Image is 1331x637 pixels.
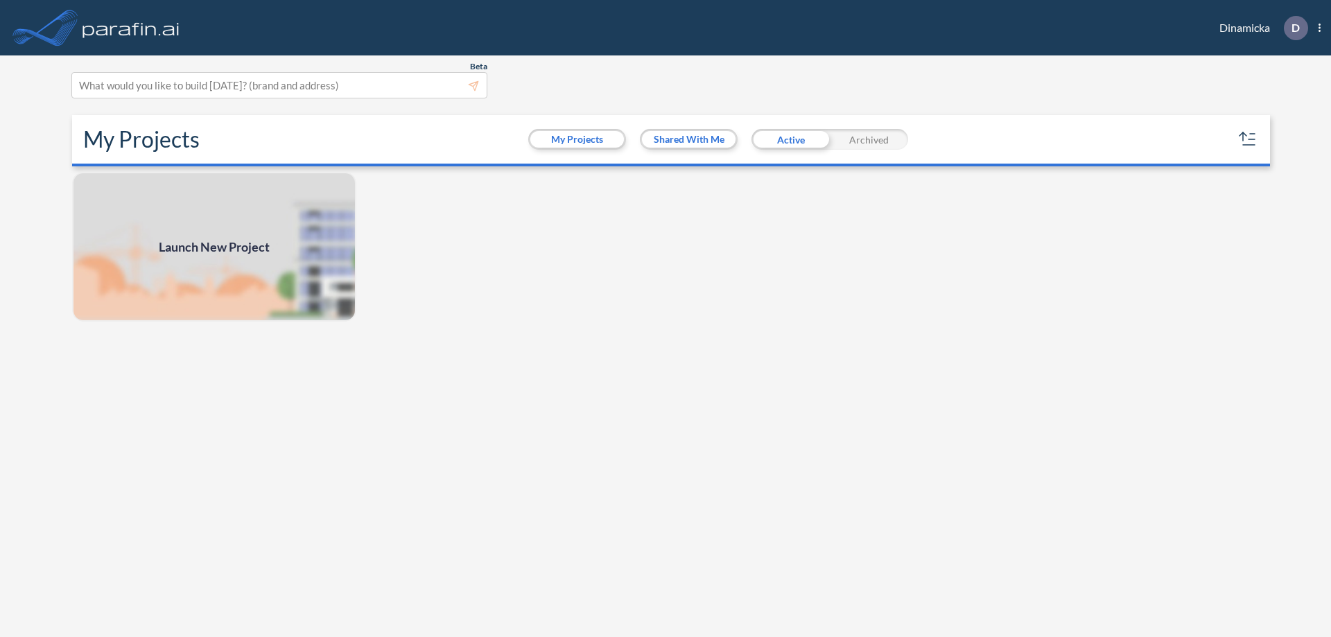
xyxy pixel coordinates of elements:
[751,129,830,150] div: Active
[1199,16,1321,40] div: Dinamicka
[530,131,624,148] button: My Projects
[83,126,200,152] h2: My Projects
[72,172,356,322] img: add
[830,129,908,150] div: Archived
[159,238,270,256] span: Launch New Project
[80,14,182,42] img: logo
[72,172,356,322] a: Launch New Project
[470,61,487,72] span: Beta
[1291,21,1300,34] p: D
[642,131,736,148] button: Shared With Me
[1237,128,1259,150] button: sort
